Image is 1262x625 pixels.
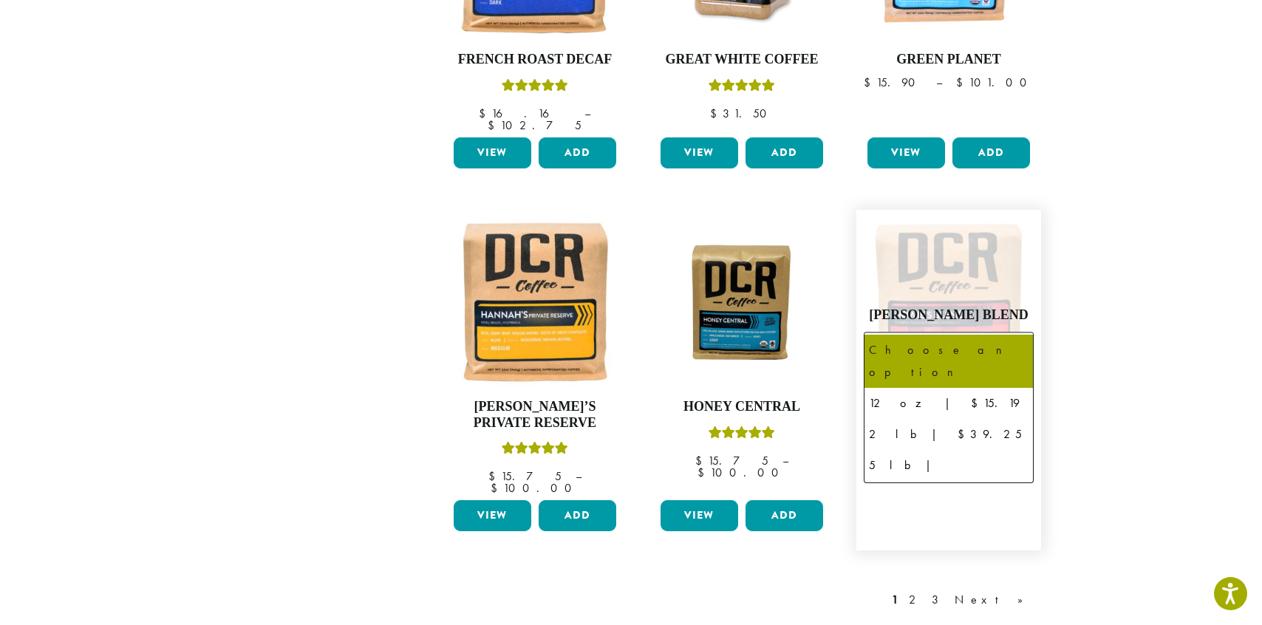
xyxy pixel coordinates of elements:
[956,75,969,90] span: $
[709,77,775,99] div: Rated 5.00 out of 5
[657,217,827,494] a: Honey CentralRated 5.00 out of 5
[929,591,947,609] a: 3
[657,239,827,366] img: Honey-Central-stock-image-fix-1200-x-900.png
[889,591,901,609] a: 1
[450,399,620,431] h4: [PERSON_NAME]’s Private Reserve
[502,440,568,462] div: Rated 5.00 out of 5
[661,500,738,531] a: View
[450,52,620,68] h4: French Roast Decaf
[746,137,823,168] button: Add
[867,137,945,168] a: View
[864,307,1034,324] h4: [PERSON_NAME] Blend
[864,217,1034,543] a: Rated 4.67 out of 5
[657,52,827,68] h4: Great White Coffee
[491,480,579,496] bdi: 100.00
[869,454,1029,499] div: 5 lb | $96.25
[479,106,570,121] bdi: 16.16
[454,137,531,168] a: View
[697,465,785,480] bdi: 100.00
[695,453,708,468] span: $
[709,424,775,446] div: Rated 5.00 out of 5
[864,52,1034,68] h4: Green Planet
[936,75,942,90] span: –
[488,468,501,484] span: $
[952,591,1037,609] a: Next »
[450,217,620,387] img: Hannahs-Private-Reserve-12oz-300x300.jpg
[864,332,1034,369] span: Choose an option
[576,468,581,484] span: –
[864,75,922,90] bdi: 15.90
[661,137,738,168] a: View
[869,423,1029,445] div: 2 lb | $39.25
[746,500,823,531] button: Add
[539,137,616,168] button: Add
[710,106,723,121] span: $
[695,453,768,468] bdi: 15.75
[697,465,710,480] span: $
[488,468,562,484] bdi: 15.75
[782,453,788,468] span: –
[906,591,924,609] a: 2
[710,106,774,121] bdi: 31.50
[488,117,500,133] span: $
[488,117,581,133] bdi: 102.75
[479,106,491,121] span: $
[539,500,616,531] button: Add
[864,335,1033,388] li: Choose an option
[502,77,568,99] div: Rated 5.00 out of 5
[657,399,827,415] h4: Honey Central
[864,75,876,90] span: $
[956,75,1034,90] bdi: 101.00
[454,500,531,531] a: View
[584,106,590,121] span: –
[869,392,1029,414] div: 12 oz | $15.19
[952,137,1030,168] button: Add
[450,217,620,494] a: [PERSON_NAME]’s Private ReserveRated 5.00 out of 5
[491,480,503,496] span: $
